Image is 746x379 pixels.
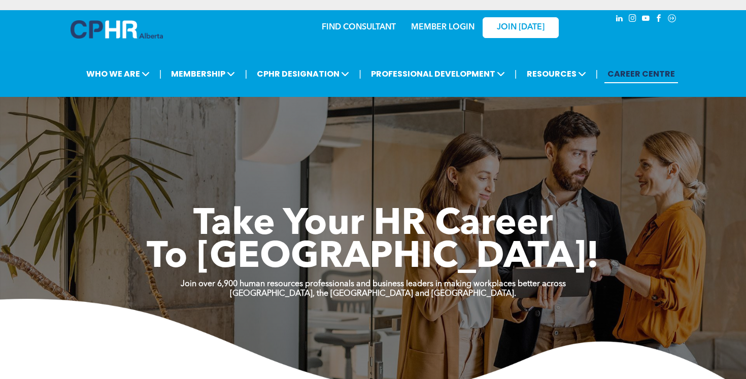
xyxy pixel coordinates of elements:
a: Social network [666,13,677,26]
img: A blue and white logo for cp alberta [71,20,163,39]
span: MEMBERSHIP [168,64,238,83]
span: To [GEOGRAPHIC_DATA]! [147,239,599,276]
a: youtube [640,13,651,26]
li: | [245,63,247,84]
li: | [359,63,361,84]
a: CAREER CENTRE [604,64,678,83]
li: | [159,63,162,84]
strong: [GEOGRAPHIC_DATA], the [GEOGRAPHIC_DATA] and [GEOGRAPHIC_DATA]. [230,290,516,298]
a: JOIN [DATE] [483,17,559,38]
a: linkedin [614,13,625,26]
span: JOIN [DATE] [497,23,545,32]
span: PROFESSIONAL DEVELOPMENT [368,64,508,83]
a: facebook [653,13,664,26]
strong: Join over 6,900 human resources professionals and business leaders in making workplaces better ac... [181,280,566,288]
span: RESOURCES [524,64,589,83]
span: CPHR DESIGNATION [254,64,352,83]
a: MEMBER LOGIN [411,23,474,31]
a: FIND CONSULTANT [322,23,396,31]
li: | [596,63,598,84]
span: WHO WE ARE [83,64,153,83]
a: instagram [627,13,638,26]
li: | [515,63,517,84]
span: Take Your HR Career [193,206,553,243]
